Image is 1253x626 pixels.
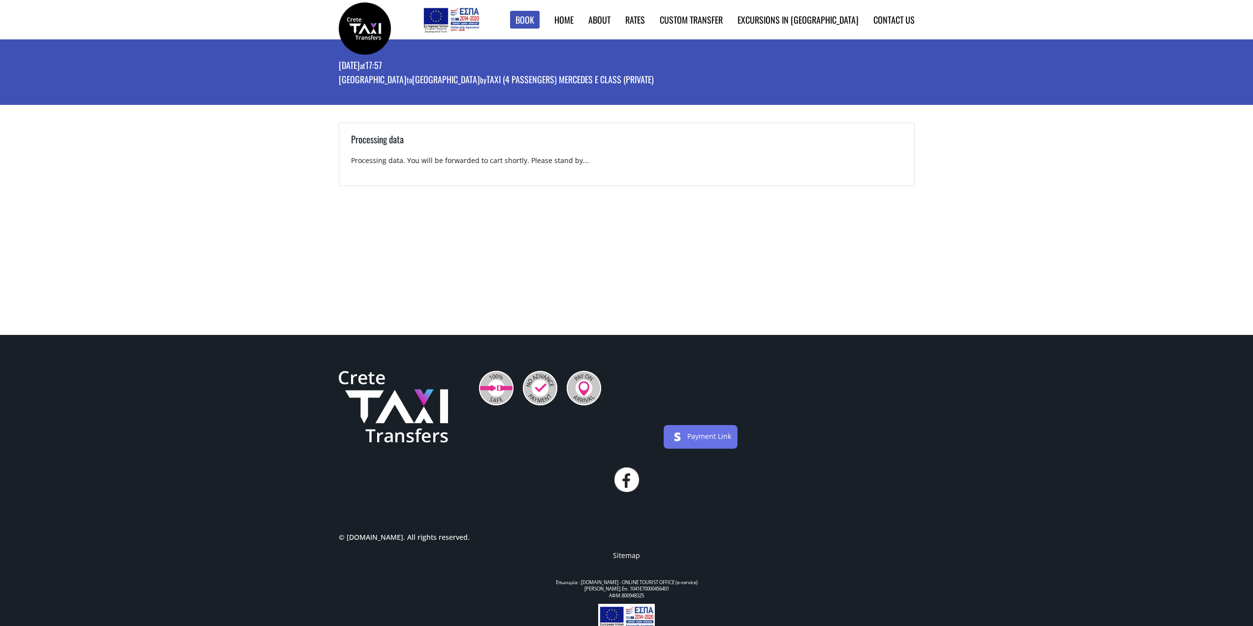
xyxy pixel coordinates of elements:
a: About [588,13,610,26]
img: Crete Taxi Transfers | Booking page | Crete Taxi Transfers [339,2,391,55]
a: Excursions in [GEOGRAPHIC_DATA] [738,13,859,26]
p: [GEOGRAPHIC_DATA] [GEOGRAPHIC_DATA] Taxi (4 passengers) Mercedes E Class (private) [339,73,654,88]
div: Επωνυμία : [DOMAIN_NAME] - ONLINE TOURIST OFFICE (e-service) [PERSON_NAME].Επ. 1041Ε70000456401 Α... [339,579,915,599]
a: Rates [625,13,645,26]
a: Custom Transfer [660,13,723,26]
img: 100% Safe [479,371,514,405]
small: to [407,74,412,85]
img: Crete Taxi Transfers [339,371,448,443]
a: Sitemap [613,551,640,560]
img: No Advance Payment [523,371,557,405]
small: by [480,74,486,85]
a: Crete Taxi Transfers | Booking page | Crete Taxi Transfers [339,22,391,33]
h3: Processing data [351,132,902,156]
img: Pay On Arrival [567,371,601,405]
a: Home [554,13,574,26]
small: at [360,60,365,71]
a: Contact us [873,13,915,26]
p: © [DOMAIN_NAME]. All rights reserved. [339,532,470,551]
a: Payment Link [687,431,731,441]
img: stripe [670,429,685,445]
p: Processing data. You will be forwarded to cart shortly. Please stand by... [351,156,902,174]
p: [DATE] 17:57 [339,59,654,73]
img: e-bannersEUERDF180X90.jpg [422,5,481,34]
a: Book [510,11,540,29]
a: facebook [614,467,639,492]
